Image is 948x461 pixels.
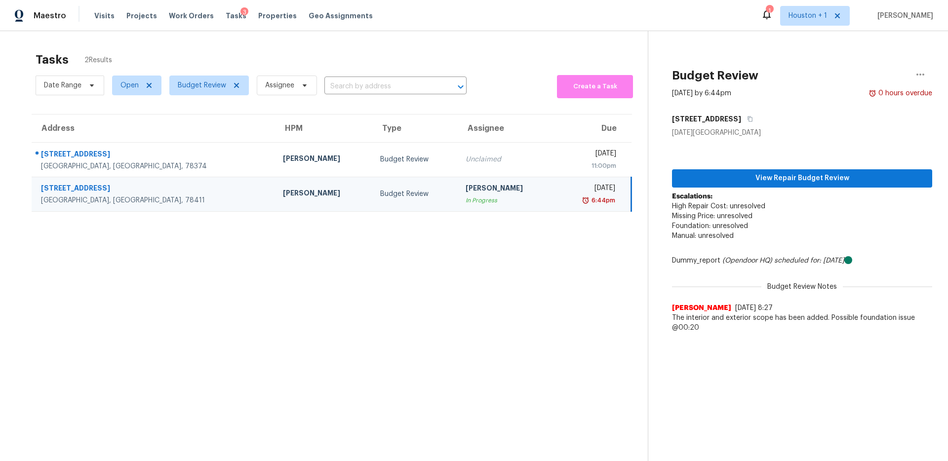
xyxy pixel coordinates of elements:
div: [PERSON_NAME] [466,183,547,195]
div: 1 [766,6,773,16]
input: Search by address [324,79,439,94]
div: [STREET_ADDRESS] [41,149,267,161]
span: Missing Price: unresolved [672,213,752,220]
img: Overdue Alarm Icon [869,88,876,98]
span: [DATE] 8:27 [735,305,773,311]
span: Assignee [265,80,294,90]
div: [GEOGRAPHIC_DATA], [GEOGRAPHIC_DATA], 78411 [41,195,267,205]
span: Work Orders [169,11,214,21]
div: Budget Review [380,154,450,164]
span: Budget Review [178,80,226,90]
div: [DATE] [563,149,616,161]
div: [DATE][GEOGRAPHIC_DATA] [672,128,932,138]
span: View Repair Budget Review [680,172,924,185]
span: The interior and exterior scope has been added. Possible foundation issue @00:20 [672,313,932,333]
th: HPM [275,115,372,142]
span: Geo Assignments [309,11,373,21]
span: Visits [94,11,115,21]
div: [GEOGRAPHIC_DATA], [GEOGRAPHIC_DATA], 78374 [41,161,267,171]
div: [PERSON_NAME] [283,154,364,166]
div: Budget Review [380,189,450,199]
div: Unclaimed [466,154,547,164]
div: [PERSON_NAME] [283,188,364,200]
h2: Budget Review [672,71,758,80]
span: High Repair Cost: unresolved [672,203,765,210]
span: Foundation: unresolved [672,223,748,230]
span: 2 Results [84,55,112,65]
h2: Tasks [36,55,69,65]
span: Open [120,80,139,90]
div: 6:44pm [590,195,615,205]
i: scheduled for: [DATE] [774,257,844,264]
span: Properties [258,11,297,21]
th: Type [372,115,458,142]
img: Overdue Alarm Icon [582,195,590,205]
div: Dummy_report [672,256,932,266]
span: Manual: unresolved [672,232,734,239]
button: Copy Address [741,110,754,128]
button: View Repair Budget Review [672,169,932,188]
th: Address [32,115,275,142]
i: (Opendoor HQ) [722,257,772,264]
span: Create a Task [562,81,628,92]
span: Houston + 1 [789,11,827,21]
span: Budget Review Notes [761,282,843,292]
span: Date Range [44,80,81,90]
button: Create a Task [557,75,633,98]
h5: [STREET_ADDRESS] [672,114,741,124]
div: In Progress [466,195,547,205]
div: 0 hours overdue [876,88,932,98]
th: Assignee [458,115,555,142]
span: Maestro [34,11,66,21]
span: [PERSON_NAME] [873,11,933,21]
span: [PERSON_NAME] [672,303,731,313]
b: Escalations: [672,193,712,200]
button: Open [454,80,468,94]
div: 3 [240,7,248,17]
th: Due [555,115,632,142]
div: 11:00pm [563,161,616,171]
div: [DATE] by 6:44pm [672,88,731,98]
span: Projects [126,11,157,21]
div: [DATE] [563,183,615,195]
div: [STREET_ADDRESS] [41,183,267,195]
span: Tasks [226,12,246,19]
